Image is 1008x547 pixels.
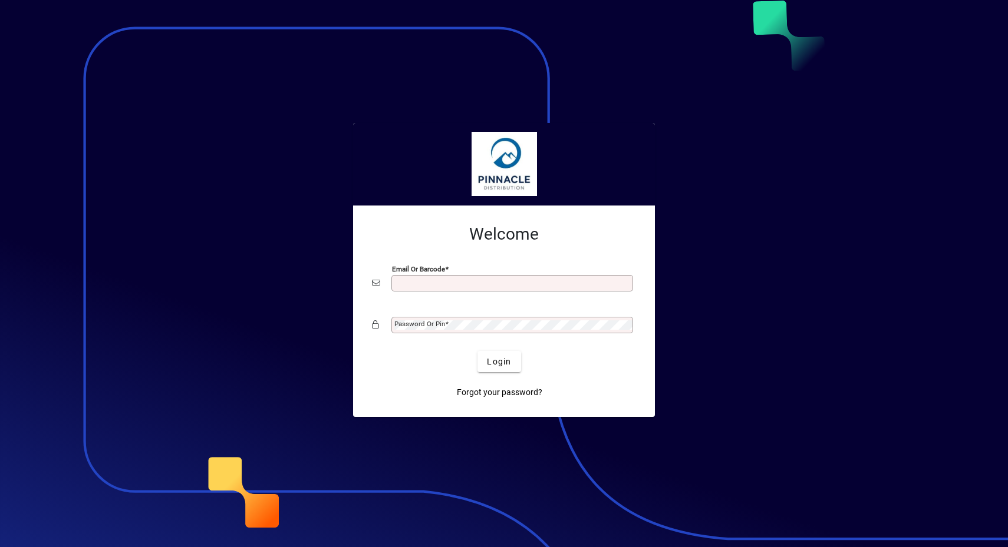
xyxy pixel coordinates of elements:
[477,351,521,372] button: Login
[394,320,445,328] mat-label: Password or Pin
[372,224,636,244] h2: Welcome
[392,265,445,273] mat-label: Email or Barcode
[457,386,542,399] span: Forgot your password?
[452,382,547,403] a: Forgot your password?
[487,356,511,368] span: Login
